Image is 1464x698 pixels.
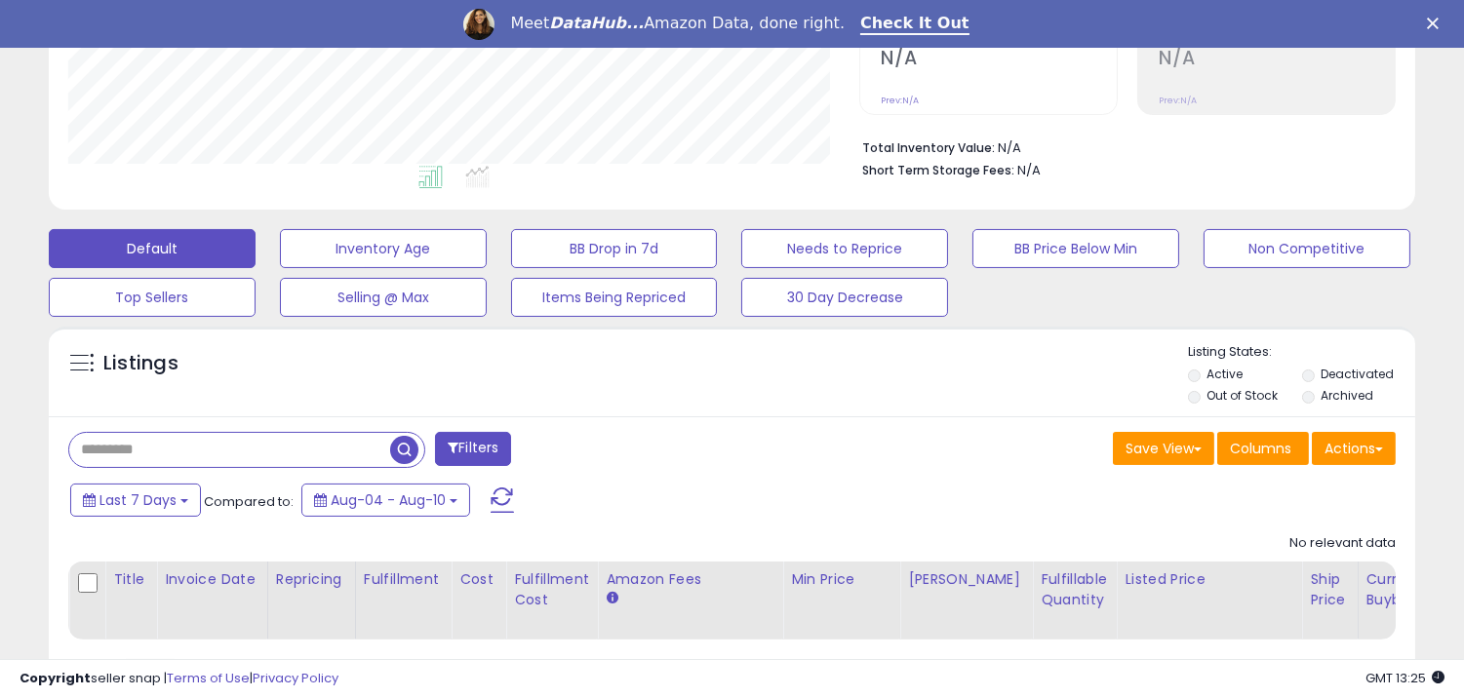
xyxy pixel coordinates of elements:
[1041,569,1108,610] div: Fulfillable Quantity
[1289,534,1396,553] div: No relevant data
[1017,161,1041,179] span: N/A
[20,669,91,687] strong: Copyright
[20,670,338,688] div: seller snap | |
[103,350,178,377] h5: Listings
[1365,669,1444,687] span: 2025-08-18 13:25 GMT
[1321,387,1373,404] label: Archived
[280,229,487,268] button: Inventory Age
[549,14,644,32] i: DataHub...
[606,590,617,607] small: Amazon Fees.
[49,229,256,268] button: Default
[1113,432,1214,465] button: Save View
[510,14,845,33] div: Meet Amazon Data, done right.
[165,569,259,590] div: Invoice Date
[514,569,589,610] div: Fulfillment Cost
[459,569,497,590] div: Cost
[253,669,338,687] a: Privacy Policy
[791,569,891,590] div: Min Price
[364,569,443,590] div: Fulfillment
[606,569,774,590] div: Amazon Fees
[157,562,268,640] th: CSV column name: cust_attr_3_Invoice Date
[1427,18,1446,29] div: Close
[862,162,1014,178] b: Short Term Storage Fees:
[463,9,495,40] img: Profile image for Georgie
[167,669,250,687] a: Terms of Use
[1310,569,1349,610] div: Ship Price
[972,229,1179,268] button: BB Price Below Min
[908,569,1024,590] div: [PERSON_NAME]
[862,139,995,156] b: Total Inventory Value:
[1312,432,1396,465] button: Actions
[1207,387,1278,404] label: Out of Stock
[301,484,470,517] button: Aug-04 - Aug-10
[741,229,948,268] button: Needs to Reprice
[276,569,347,590] div: Repricing
[1230,439,1291,458] span: Columns
[1207,366,1243,382] label: Active
[881,47,1117,73] h2: N/A
[511,278,718,317] button: Items Being Repriced
[1188,343,1415,362] p: Listing States:
[435,432,511,466] button: Filters
[881,95,919,106] small: Prev: N/A
[280,278,487,317] button: Selling @ Max
[113,569,148,590] div: Title
[860,14,969,35] a: Check It Out
[331,490,446,510] span: Aug-04 - Aug-10
[741,278,948,317] button: 30 Day Decrease
[862,135,1381,158] li: N/A
[511,229,718,268] button: BB Drop in 7d
[1159,95,1197,106] small: Prev: N/A
[1204,229,1410,268] button: Non Competitive
[1321,366,1394,382] label: Deactivated
[1159,47,1395,73] h2: N/A
[70,484,201,517] button: Last 7 Days
[1217,432,1309,465] button: Columns
[1125,569,1293,590] div: Listed Price
[204,492,294,511] span: Compared to:
[99,490,177,510] span: Last 7 Days
[49,278,256,317] button: Top Sellers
